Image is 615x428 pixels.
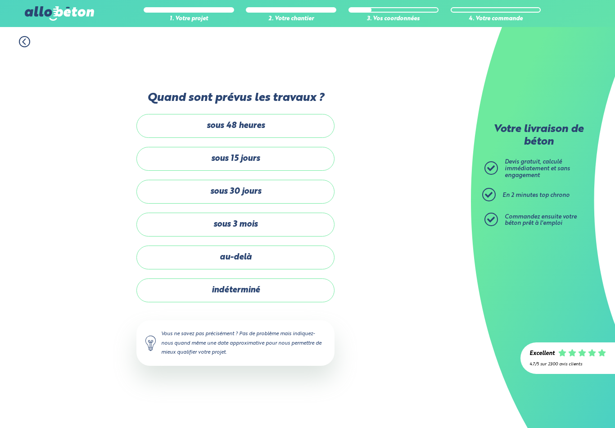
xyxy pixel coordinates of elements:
[529,351,555,357] div: Excellent
[144,16,234,23] div: 1. Votre projet
[136,114,335,138] label: sous 48 heures
[136,147,335,171] label: sous 15 jours
[505,214,577,227] span: Commandez ensuite votre béton prêt à l'emploi
[348,16,439,23] div: 3. Vos coordonnées
[136,278,335,302] label: indéterminé
[25,6,94,21] img: allobéton
[487,123,590,148] p: Votre livraison de béton
[136,180,335,204] label: sous 30 jours
[136,320,335,365] div: Vous ne savez pas précisément ? Pas de problème mais indiquez-nous quand même une date approximat...
[136,213,335,237] label: sous 3 mois
[136,246,335,269] label: au-delà
[502,192,570,198] span: En 2 minutes top chrono
[505,159,570,178] span: Devis gratuit, calculé immédiatement et sans engagement
[246,16,336,23] div: 2. Votre chantier
[529,362,606,367] div: 4.7/5 sur 2300 avis clients
[451,16,541,23] div: 4. Votre commande
[136,91,335,105] label: Quand sont prévus les travaux ?
[535,393,605,418] iframe: Help widget launcher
